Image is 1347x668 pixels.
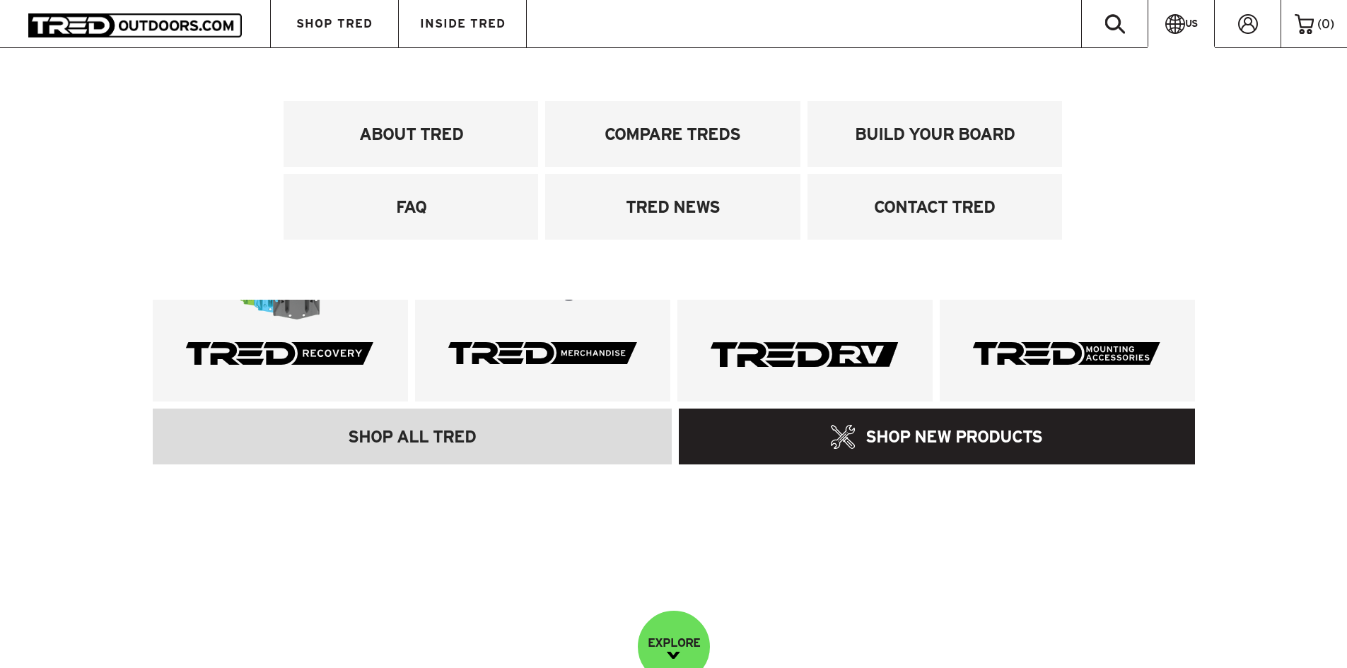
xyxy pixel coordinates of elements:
a: TRED NEWS [545,174,800,240]
img: TRED Outdoors America [28,13,242,37]
span: SHOP TRED [296,18,373,30]
span: 0 [1322,17,1330,30]
span: INSIDE TRED [420,18,506,30]
span: ( ) [1317,18,1334,30]
a: SHOP NEW PRODUCTS [679,409,1195,464]
a: FAQ [284,174,538,240]
a: SHOP ALL TRED [153,409,672,464]
a: CONTACT TRED [807,174,1062,240]
a: ABOUT TRED [284,101,538,167]
img: down-image [667,652,680,659]
a: BUILD YOUR BOARD [807,101,1062,167]
img: cart-icon [1295,14,1314,34]
a: COMPARE TREDS [545,101,800,167]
